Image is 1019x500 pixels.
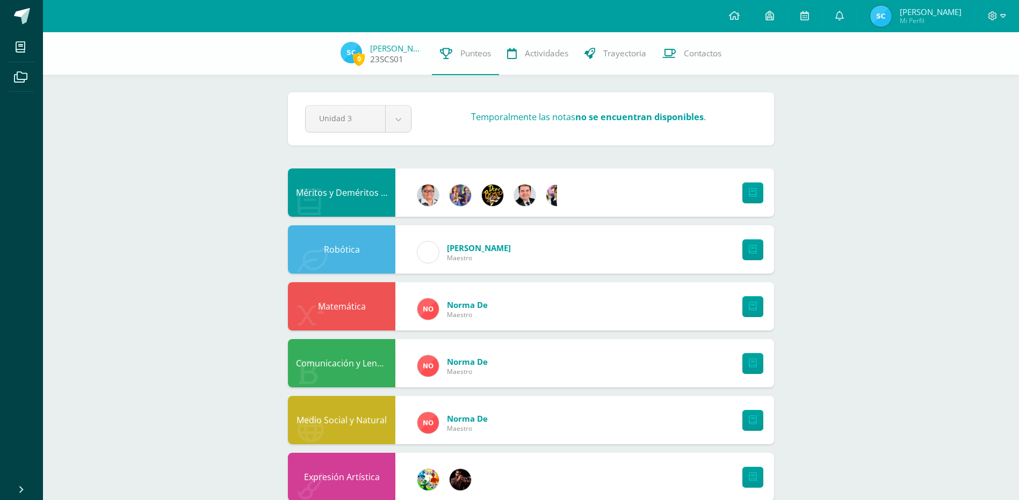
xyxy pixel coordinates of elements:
span: Norma de [447,299,488,310]
a: Unidad 3 [306,106,411,132]
span: Norma de [447,413,488,424]
span: Mi Perfil [900,16,962,25]
div: Matemática [288,282,395,330]
div: Medio Social y Natural [288,396,395,444]
span: Norma de [447,356,488,367]
img: 57933e79c0f622885edf5cfea874362b.png [514,185,536,206]
div: Robótica [288,225,395,274]
img: 3f4c0a665c62760dc8d25f6423ebedea.png [450,185,471,206]
h3: Temporalmente las notas . [471,111,706,123]
img: c311e47252d4917f4918501df26b23e9.png [341,42,362,63]
strong: no se encuentran disponibles [575,111,704,123]
span: Unidad 3 [319,106,372,131]
img: b2d09430fc7ffc43e57bc266f3190728.png [417,185,439,206]
span: [PERSON_NAME] [447,242,511,253]
img: 62c233b24bd104410302cdef3faad317.png [417,355,439,377]
div: Comunicación y Lenguaje L.1 [288,339,395,387]
a: Actividades [499,32,576,75]
a: Trayectoria [576,32,654,75]
a: [PERSON_NAME] [370,43,424,54]
span: Punteos [460,48,491,59]
span: Maestro [447,310,488,319]
span: Trayectoria [603,48,646,59]
img: c311e47252d4917f4918501df26b23e9.png [870,5,892,27]
div: Méritos y Deméritos 3ro. Primaria ¨B¨ [288,168,395,217]
a: Punteos [432,32,499,75]
a: 23SCS01 [370,54,403,65]
img: 62c233b24bd104410302cdef3faad317.png [417,298,439,320]
span: Actividades [525,48,568,59]
span: Maestro [447,424,488,433]
span: Maestro [447,367,488,376]
img: eda3c0d1caa5ac1a520cf0290d7c6ae4.png [482,185,503,206]
span: [PERSON_NAME] [900,6,962,17]
span: 0 [353,52,365,65]
img: 159e24a6ecedfdf8f489544946a573f0.png [417,469,439,490]
img: cae4b36d6049cd6b8500bd0f72497672.png [417,241,439,263]
img: 282f7266d1216b456af8b3d5ef4bcc50.png [546,185,568,206]
span: Maestro [447,253,511,262]
span: Contactos [684,48,721,59]
img: e45b719d0b6241295567ff881d2518a9.png [450,469,471,490]
img: 62c233b24bd104410302cdef3faad317.png [417,412,439,433]
a: Contactos [654,32,729,75]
